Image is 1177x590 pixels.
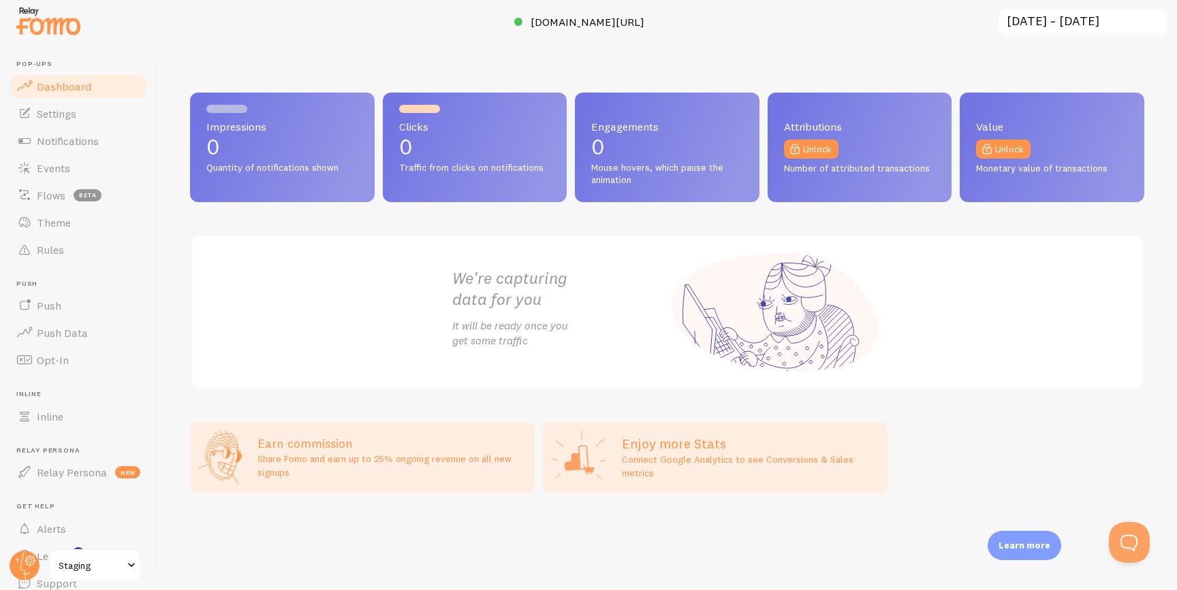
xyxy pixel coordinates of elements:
span: Flows [37,189,65,202]
span: Relay Persona [37,465,107,479]
span: Events [37,161,70,175]
p: 0 [591,136,743,158]
span: Notifications [37,134,99,148]
a: Learn [8,542,148,570]
a: Events [8,154,148,182]
span: Relay Persona [16,446,148,455]
p: Share Fomo and earn up to 25% ongoing revenue on all new signups [257,452,527,479]
span: Mouse hovers, which pause the animation [591,162,743,186]
span: Support [37,576,77,590]
span: Push Data [37,326,88,340]
p: Connect Google Analytics to see Conversions & Sales metrics [622,453,879,480]
p: 0 [399,136,551,158]
a: Opt-In [8,346,148,374]
a: Push Data [8,319,148,346]
span: Traffic from clicks on notifications [399,162,551,174]
a: Staging [49,549,141,582]
span: Get Help [16,502,148,511]
span: Inline [37,410,63,423]
div: Learn more [988,531,1061,560]
span: Push [16,280,148,289]
p: Learn more [999,539,1050,552]
p: It will be ready once you get some traffic [452,318,668,349]
span: Dashboard [37,80,91,93]
span: Rules [37,243,64,257]
span: Inline [16,390,148,399]
span: Settings [37,107,76,120]
a: Push [8,292,148,319]
span: beta [74,189,101,201]
a: Settings [8,100,148,127]
span: Number of attributed transactions [784,163,936,175]
h2: Enjoy more Stats [622,435,879,453]
span: Engagements [591,121,743,132]
p: 0 [206,136,358,158]
a: Rules [8,236,148,263]
a: Inline [8,403,148,430]
span: Staging [59,557,123,574]
span: Push [37,299,61,312]
span: Quantity of notifications shown [206,162,358,174]
img: Google Analytics [551,430,606,485]
a: Unlock [784,140,838,159]
a: Dashboard [8,73,148,100]
span: Theme [37,216,71,229]
svg: <p>Watch New Feature Tutorials!</p> [72,547,84,559]
h2: We're capturing data for you [452,267,668,310]
a: Notifications [8,127,148,154]
span: Attributions [784,121,936,132]
span: Alerts [37,522,66,536]
span: Clicks [399,121,551,132]
a: Enjoy more Stats Connect Google Analytics to see Conversions & Sales metrics [543,422,888,493]
a: Unlock [976,140,1031,159]
img: fomo-relay-logo-orange.svg [14,3,82,38]
a: Relay Persona new [8,459,148,486]
a: Flows beta [8,182,148,209]
span: new [115,466,140,478]
span: Opt-In [37,353,69,367]
span: Monetary value of transactions [976,163,1128,175]
h3: Earn commission [257,436,527,451]
span: Value [976,121,1128,132]
a: Alerts [8,515,148,542]
a: Theme [8,209,148,236]
span: Learn [37,549,65,563]
iframe: Help Scout Beacon - Open [1109,522,1150,563]
span: Impressions [206,121,358,132]
span: Pop-ups [16,60,148,69]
